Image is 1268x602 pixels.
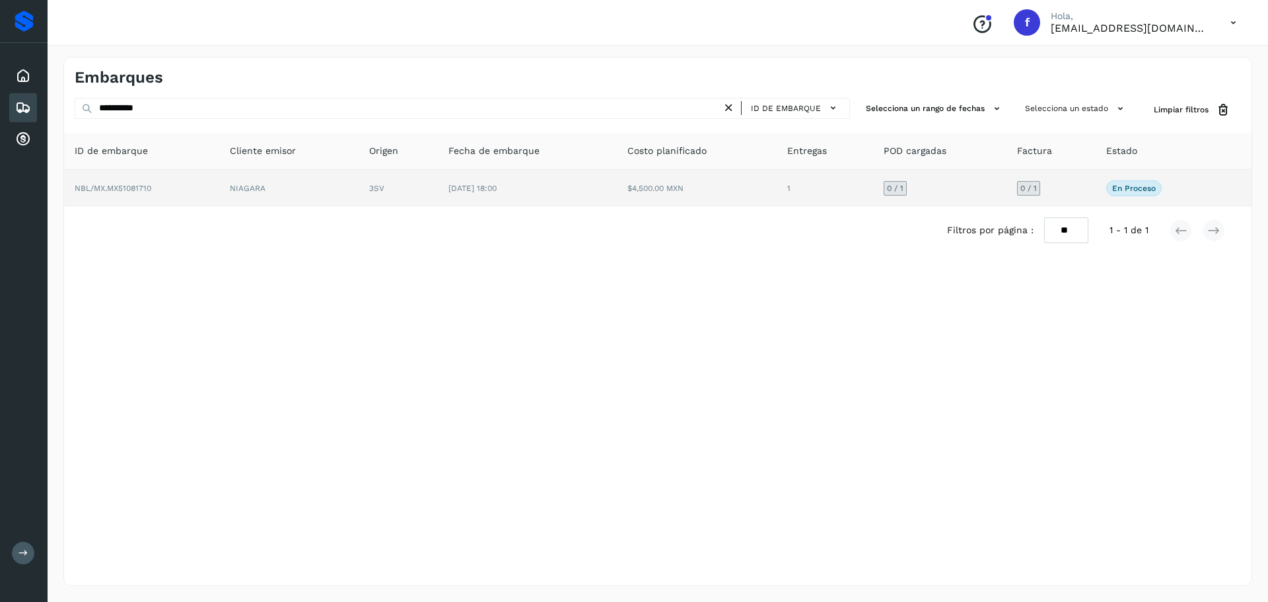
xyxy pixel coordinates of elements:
p: facturacion@salgofreight.com [1051,22,1209,34]
span: Estado [1106,144,1137,158]
span: Entregas [787,144,827,158]
span: [DATE] 18:00 [448,184,497,193]
span: Limpiar filtros [1154,104,1209,116]
td: 1 [777,170,873,207]
div: Embarques [9,93,37,122]
span: Factura [1017,144,1052,158]
p: Hola, [1051,11,1209,22]
td: NIAGARA [219,170,358,207]
span: Filtros por página : [947,223,1034,237]
span: Fecha de embarque [448,144,540,158]
span: POD cargadas [884,144,946,158]
button: Limpiar filtros [1143,98,1241,122]
span: Origen [369,144,398,158]
span: ID de embarque [75,144,148,158]
span: 0 / 1 [887,184,903,192]
span: Cliente emisor [230,144,296,158]
td: 3SV [359,170,439,207]
div: Cuentas por cobrar [9,125,37,154]
span: ID de embarque [751,102,821,114]
span: 1 - 1 de 1 [1109,223,1148,237]
span: NBL/MX.MX51081710 [75,184,151,193]
p: En proceso [1112,184,1156,193]
button: Selecciona un estado [1020,98,1133,120]
h4: Embarques [75,68,163,87]
td: $4,500.00 MXN [617,170,777,207]
button: Selecciona un rango de fechas [861,98,1009,120]
button: ID de embarque [747,98,844,118]
span: Costo planificado [627,144,707,158]
div: Inicio [9,61,37,91]
span: 0 / 1 [1020,184,1037,192]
